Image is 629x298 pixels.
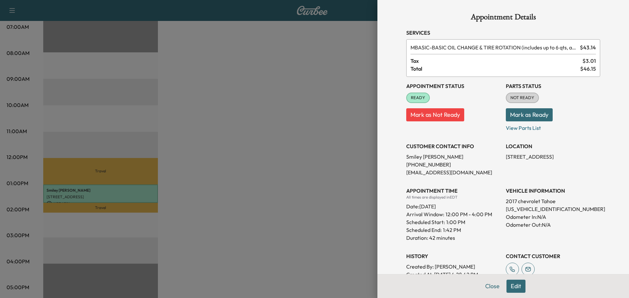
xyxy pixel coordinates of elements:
[506,221,600,229] p: Odometer Out: N/A
[580,65,596,73] span: $ 46.15
[406,195,501,200] div: All times are displayed in EDT
[506,197,600,205] p: 2017 chevrolet Tahoe
[406,200,501,210] div: Date: [DATE]
[443,226,461,234] p: 1:42 PM
[410,44,577,51] span: BASIC OIL CHANGE & TIRE ROTATION (includes up to 6 qts, additional charge per quart)
[406,252,501,260] h3: History
[506,213,600,221] p: Odometer In: N/A
[506,252,600,260] h3: CONTACT CUSTOMER
[506,142,600,150] h3: LOCATION
[506,108,553,121] button: Mark as Ready
[406,263,501,271] p: Created By : [PERSON_NAME]
[406,210,501,218] p: Arrival Window:
[406,168,501,176] p: [EMAIL_ADDRESS][DOMAIN_NAME]
[406,153,501,161] p: Smiley [PERSON_NAME]
[407,95,429,101] span: READY
[406,29,600,37] h3: Services
[446,218,465,226] p: 1:00 PM
[406,218,445,226] p: Scheduled Start:
[406,108,464,121] button: Mark as Not Ready
[506,187,600,195] h3: VEHICLE INFORMATION
[406,187,501,195] h3: APPOINTMENT TIME
[410,57,582,65] span: Tax
[406,82,501,90] h3: Appointment Status
[580,44,596,51] span: $ 43.14
[506,205,600,213] p: [US_VEHICLE_IDENTIFICATION_NUMBER]
[506,280,525,293] button: Edit
[506,82,600,90] h3: Parts Status
[481,280,504,293] button: Close
[406,13,600,24] h1: Appointment Details
[406,271,501,278] p: Created At : [DATE] 4:28:42 PM
[446,210,492,218] span: 12:00 PM - 4:00 PM
[582,57,596,65] span: $ 3.01
[410,65,580,73] span: Total
[506,121,600,132] p: View Parts List
[406,161,501,168] p: [PHONE_NUMBER]
[406,226,442,234] p: Scheduled End:
[406,234,501,242] p: Duration: 42 minutes
[506,153,600,161] p: [STREET_ADDRESS]
[406,142,501,150] h3: CUSTOMER CONTACT INFO
[506,95,538,101] span: NOT READY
